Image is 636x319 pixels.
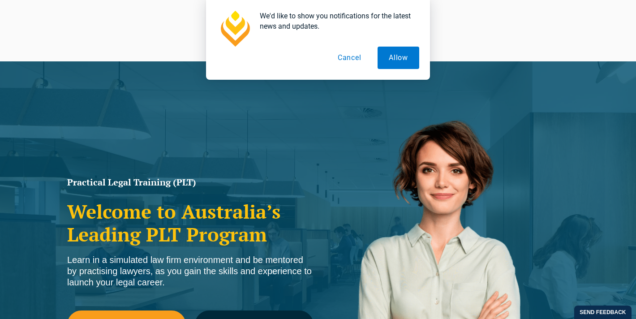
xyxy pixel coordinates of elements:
[67,200,314,246] h2: Welcome to Australia’s Leading PLT Program
[327,47,373,69] button: Cancel
[378,47,419,69] button: Allow
[253,11,419,31] div: We'd like to show you notifications for the latest news and updates.
[67,178,314,187] h1: Practical Legal Training (PLT)
[217,11,253,47] img: notification icon
[67,254,314,288] div: Learn in a simulated law firm environment and be mentored by practising lawyers, as you gain the ...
